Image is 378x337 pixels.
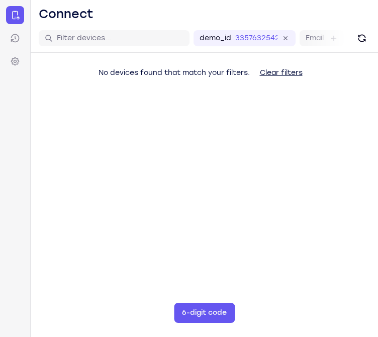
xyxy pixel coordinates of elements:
[252,63,311,83] button: Clear filters
[6,29,24,47] a: Sessions
[6,52,24,70] a: Settings
[6,6,24,24] a: Connect
[306,33,324,43] label: Email
[39,6,93,22] h1: Connect
[57,33,183,43] input: Filter devices...
[174,303,235,323] button: 6-digit code
[354,30,370,46] button: Refresh
[99,68,250,77] span: No devices found that match your filters.
[200,33,231,43] label: demo_id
